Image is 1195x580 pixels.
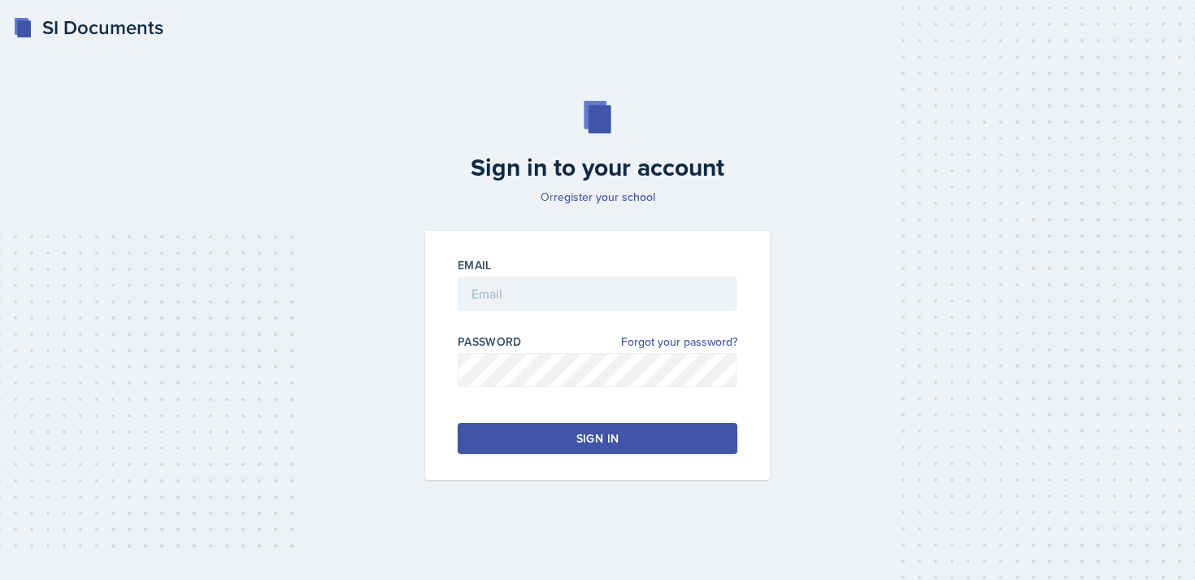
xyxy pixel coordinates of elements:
h2: Sign in to your account [415,153,780,182]
button: Sign in [458,423,737,454]
label: Email [458,257,492,273]
div: Sign in [576,430,619,447]
p: Or [415,189,780,205]
input: Email [458,277,737,311]
a: register your school [554,189,655,205]
label: Password [458,334,522,350]
a: SI Documents [13,13,163,42]
a: Forgot your password? [621,334,737,351]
